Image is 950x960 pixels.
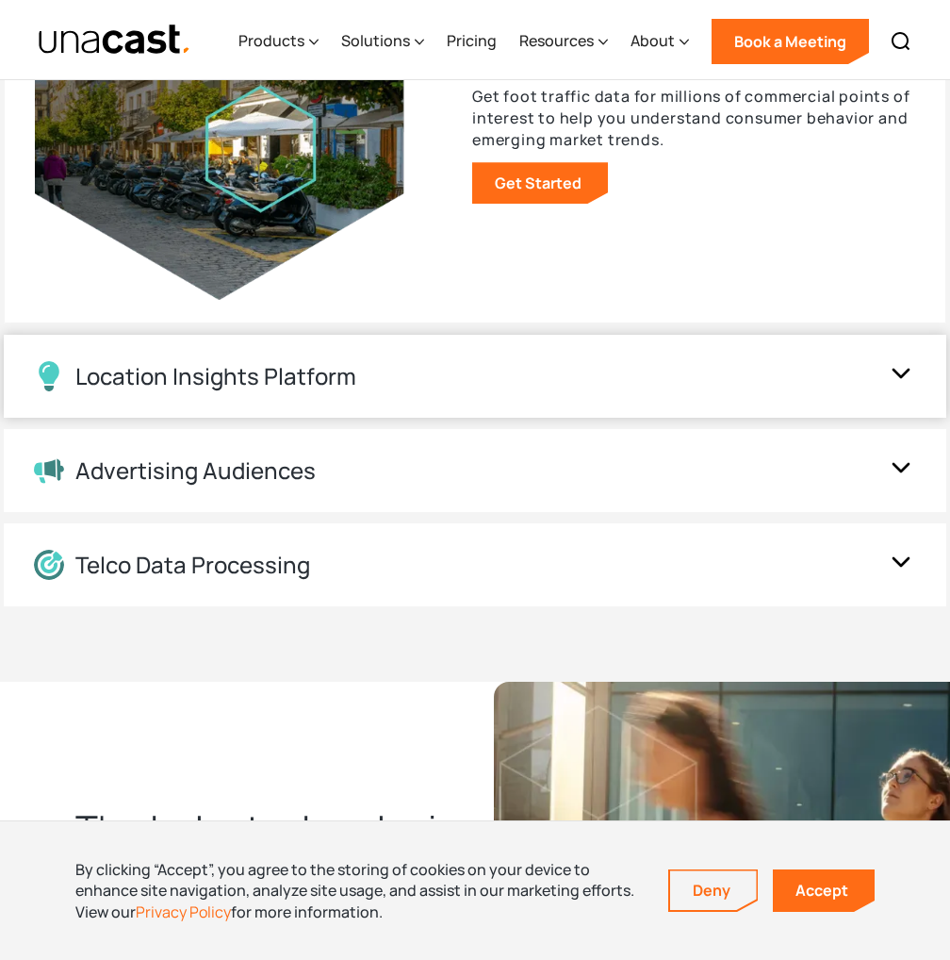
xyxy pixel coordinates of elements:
div: Advertising Audiences [75,457,316,485]
div: About [631,29,675,52]
div: Resources [519,29,594,52]
img: Search icon [890,30,912,53]
img: Location Insights Platform icon [34,361,64,391]
div: Solutions [341,29,410,52]
a: Privacy Policy [136,902,231,922]
a: home [38,24,191,57]
a: Accept [773,869,875,912]
a: Book a Meeting [712,19,869,64]
img: Location Data Processing icon [34,550,64,580]
div: Resources [519,3,608,80]
a: Get Started [472,162,608,204]
a: Deny [670,870,757,910]
div: By clicking “Accept”, you agree to the storing of cookies on your device to enhance site navigati... [75,859,640,922]
img: Advertising Audiences icon [34,457,64,484]
div: Products [238,3,319,80]
div: Solutions [341,3,424,80]
div: About [631,3,689,80]
div: Products [238,29,304,52]
h2: The Industry Leader in Global Foot Traffic Data [75,804,475,952]
a: Pricing [447,3,497,80]
div: Location Insights Platform [75,363,356,390]
div: Telco Data Processing [75,552,310,579]
img: Unacast text logo [38,24,191,57]
p: Get foot traffic data for millions of commercial points of interest to help you understand consum... [472,86,915,151]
